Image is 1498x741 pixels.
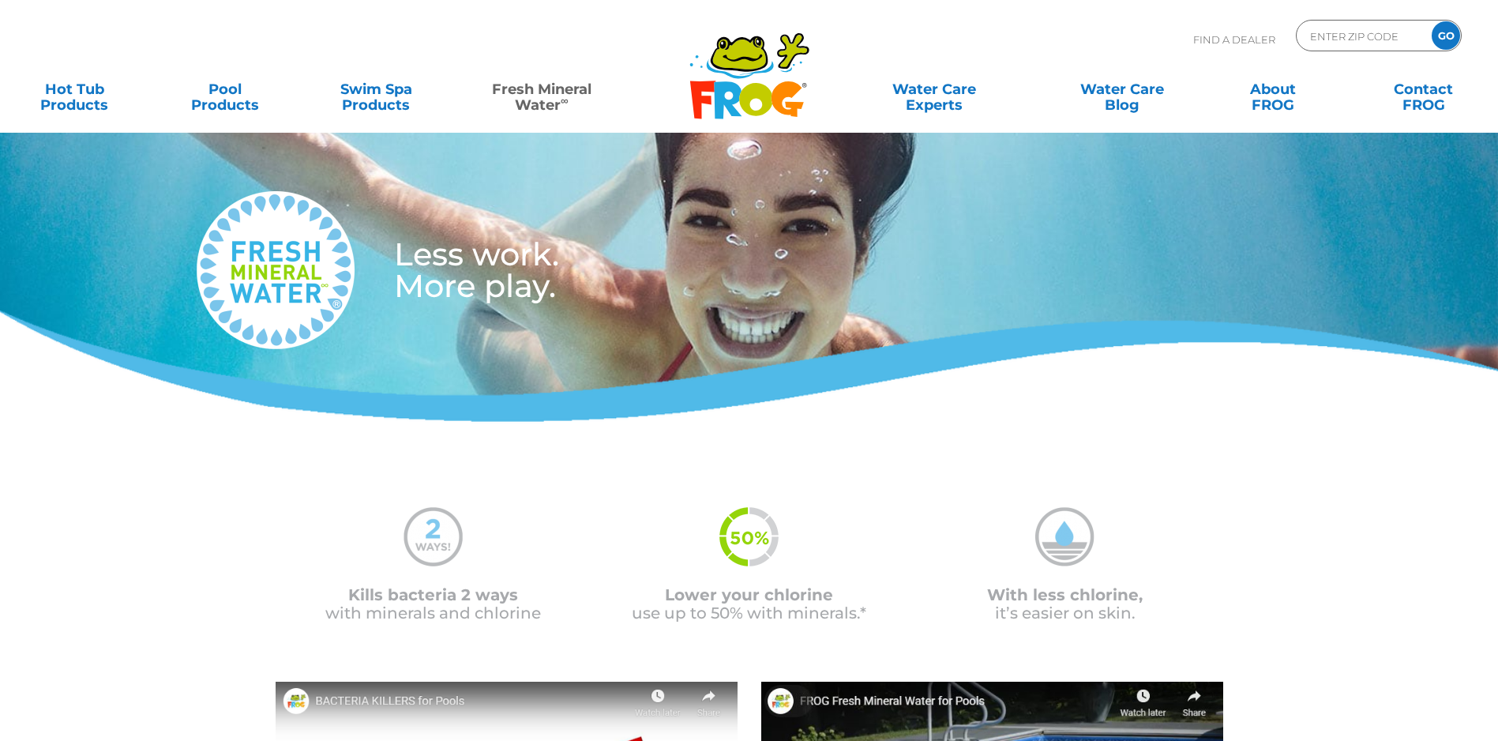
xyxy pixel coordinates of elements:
[348,585,518,604] span: Kills bacteria 2 ways
[317,73,435,105] a: Swim SpaProducts
[987,585,1143,604] span: With less chlorine,
[1063,73,1181,105] a: Water CareBlog
[1365,73,1482,105] a: ContactFROG
[1035,507,1094,566] img: mineral-water-less-chlorine
[1432,21,1460,50] input: GO
[839,73,1030,105] a: Water CareExperts
[719,507,779,566] img: fmw-50percent-icon
[276,586,591,623] p: with minerals and chlorine
[468,73,615,105] a: Fresh MineralWater∞
[665,585,833,604] span: Lower your chlorine
[16,73,133,105] a: Hot TubProducts
[907,586,1223,623] p: it’s easier on skin.
[591,586,907,623] p: use up to 50% with minerals.*
[394,239,873,302] h3: Less work. More play.
[1214,73,1331,105] a: AboutFROG
[1193,20,1275,59] p: Find A Dealer
[197,191,355,349] img: fresh-mineral-water-logo-medium
[404,507,463,566] img: mineral-water-2-ways
[1308,24,1415,47] input: Zip Code Form
[167,73,284,105] a: PoolProducts
[561,94,569,107] sup: ∞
